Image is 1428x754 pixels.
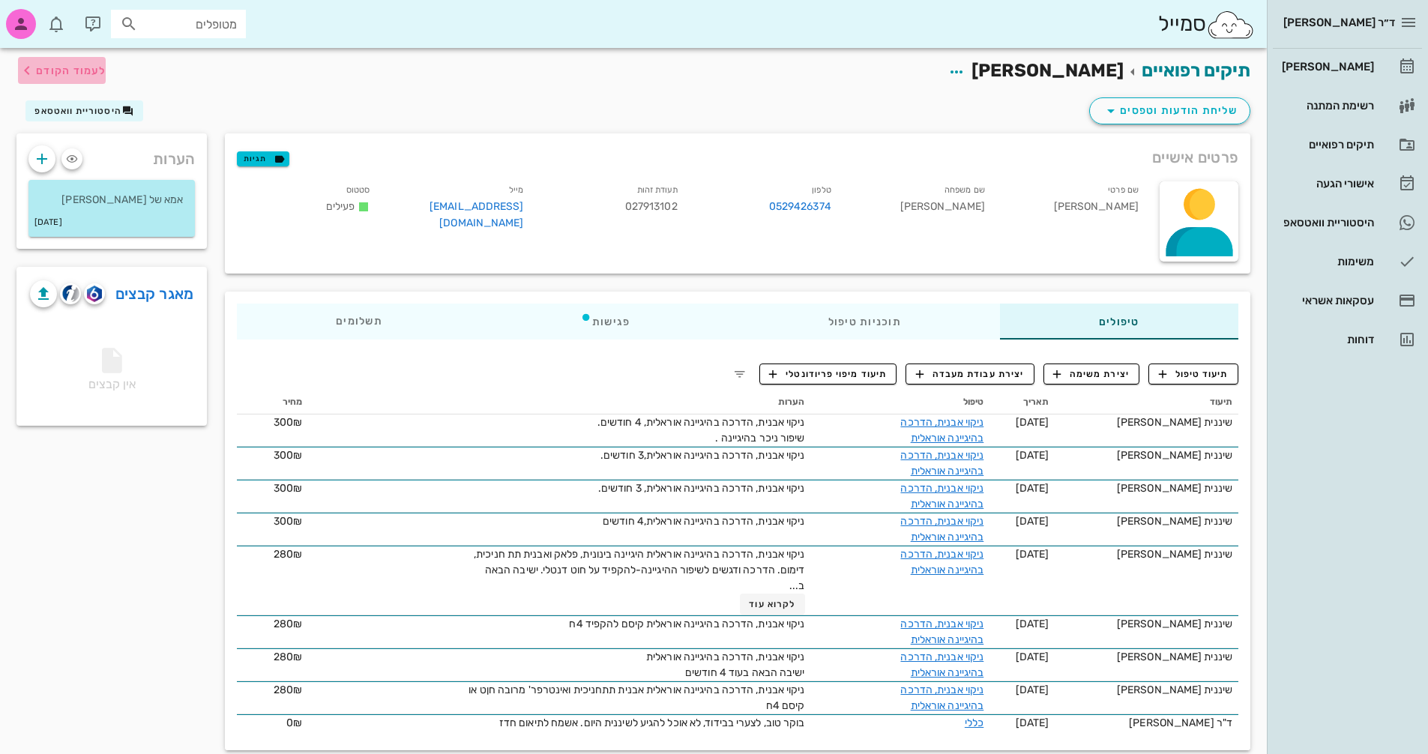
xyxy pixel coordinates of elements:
[769,199,831,215] a: 0529426374
[34,106,121,116] span: היסטוריית וואטסאפ
[1158,8,1255,40] div: סמייל
[900,482,983,510] a: ניקוי אבנית, הדרכה בהיגיינה אוראלית
[900,449,983,477] a: ניקוי אבנית, הדרכה בהיגיינה אוראלית
[274,618,302,630] span: 280₪
[597,416,805,444] span: ניקוי אבנית, הדרכה בהיגיינה אוראלית, 4 חודשים. שיפור ניכר בהיגיינה .
[1279,178,1374,190] div: אישורי הגעה
[346,185,370,195] small: סטטוס
[637,185,678,195] small: תעודת זהות
[769,367,887,381] span: תיעוד מיפוי פריודונטלי
[598,482,805,495] span: ניקוי אבנית, הדרכה בהיגיינה אוראלית, 3 חודשים.
[997,178,1151,241] div: [PERSON_NAME]
[740,594,805,615] button: לקרוא עוד
[906,364,1034,384] button: יצירת עבודת מעבדה
[1061,715,1232,731] div: ד"ר [PERSON_NAME]
[25,100,143,121] button: היסטוריית וואטסאפ
[274,416,302,429] span: 300₪
[900,416,983,444] a: ניקוי אבנית, הדרכה בהיגיינה אוראלית
[1061,546,1232,562] div: שיננית [PERSON_NAME]
[971,60,1124,81] span: [PERSON_NAME]
[1016,482,1049,495] span: [DATE]
[237,151,289,166] button: תגיות
[1055,390,1238,414] th: תיעוד
[274,482,302,495] span: 300₪
[16,133,207,177] div: הערות
[1061,682,1232,698] div: שיננית [PERSON_NAME]
[1142,60,1250,81] a: תיקים רפואיים
[115,282,194,306] a: מאגר קבצים
[1053,367,1130,381] span: יצירת משימה
[1273,244,1422,280] a: משימות
[1273,205,1422,241] a: היסטוריית וואטסאפ
[1016,548,1049,561] span: [DATE]
[625,200,678,213] span: 027913102
[1016,717,1049,729] span: [DATE]
[965,717,983,729] a: כללי
[1061,480,1232,496] div: שיננית [PERSON_NAME]
[1016,515,1049,528] span: [DATE]
[1279,295,1374,307] div: עסקאות אשראי
[1016,684,1049,696] span: [DATE]
[1016,651,1049,663] span: [DATE]
[1279,139,1374,151] div: תיקים רפואיים
[1279,100,1374,112] div: רשימת המתנה
[1148,364,1238,384] button: תיעוד טיפול
[900,548,983,576] a: ניקוי אבנית, הדרכה בהיגיינה אוראלית
[1273,283,1422,319] a: עסקאות אשראי
[729,304,1000,340] div: תוכניות טיפול
[1061,414,1232,430] div: שיננית [PERSON_NAME]
[1206,10,1255,40] img: SmileCloud logo
[603,515,804,528] span: ניקוי אבנית, הדרכה בהיגיינה אוראלית,4 חודשים
[87,286,101,302] img: romexis logo
[1279,217,1374,229] div: היסטוריית וואטסאפ
[274,684,302,696] span: 280₪
[1089,97,1250,124] button: שליחת הודעות וטפסים
[1273,166,1422,202] a: אישורי הגעה
[274,515,302,528] span: 300₪
[1016,618,1049,630] span: [DATE]
[759,364,897,384] button: תיעוד מיפוי פריודונטלי
[811,390,990,414] th: טיפול
[1283,16,1395,29] span: ד״ר [PERSON_NAME]
[88,352,136,391] span: אין קבצים
[430,200,524,229] a: [EMAIL_ADDRESS][DOMAIN_NAME]
[900,515,983,543] a: ניקוי אבנית, הדרכה בהיגיינה אוראלית
[84,283,105,304] button: romexis logo
[274,449,302,462] span: 300₪
[1273,88,1422,124] a: רשימת המתנה
[237,390,308,414] th: מחיר
[474,548,805,592] span: ניקוי אבנית, הדרכה בהיגיינה אוראלית היגיינה בינונית, פלאק ואבנית תת חניכית, דימום. הדרכה ודגשים ל...
[945,185,985,195] small: שם משפחה
[1279,256,1374,268] div: משימות
[274,548,302,561] span: 280₪
[1043,364,1140,384] button: יצירת משימה
[34,214,62,231] small: [DATE]
[900,684,983,712] a: ניקוי אבנית, הדרכה בהיגיינה אוראלית
[843,178,997,241] div: [PERSON_NAME]
[600,449,805,462] span: ניקוי אבנית, הדרכה בהיגיינה אוראלית,3 חודשים.
[40,192,183,208] p: אמא של [PERSON_NAME]
[62,285,79,302] img: cliniview logo
[1016,416,1049,429] span: [DATE]
[60,283,81,304] button: cliniview logo
[244,152,283,166] span: תגיות
[326,200,355,213] span: פעילים
[18,57,106,84] button: לעמוד הקודם
[916,367,1024,381] span: יצירת עבודת מעבדה
[481,304,729,340] div: פגישות
[36,64,106,77] span: לעמוד הקודם
[336,316,382,327] span: תשלומים
[1273,322,1422,358] a: דוחות
[900,618,983,646] a: ניקוי אבנית, הדרכה בהיגיינה אוראלית
[1279,334,1374,346] div: דוחות
[1102,102,1238,120] span: שליחת הודעות וטפסים
[1016,449,1049,462] span: [DATE]
[509,185,523,195] small: מייל
[469,684,804,712] span: ניקוי אבנית, הדרכה בהיגיינה אוראלית אבנית תתחניכית ואינטרפר' מרובה חןט או קיסם 4ח
[1061,447,1232,463] div: שיננית [PERSON_NAME]
[1273,127,1422,163] a: תיקים רפואיים
[1273,49,1422,85] a: [PERSON_NAME]
[308,390,810,414] th: הערות
[1061,513,1232,529] div: שיננית [PERSON_NAME]
[1000,304,1238,340] div: טיפולים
